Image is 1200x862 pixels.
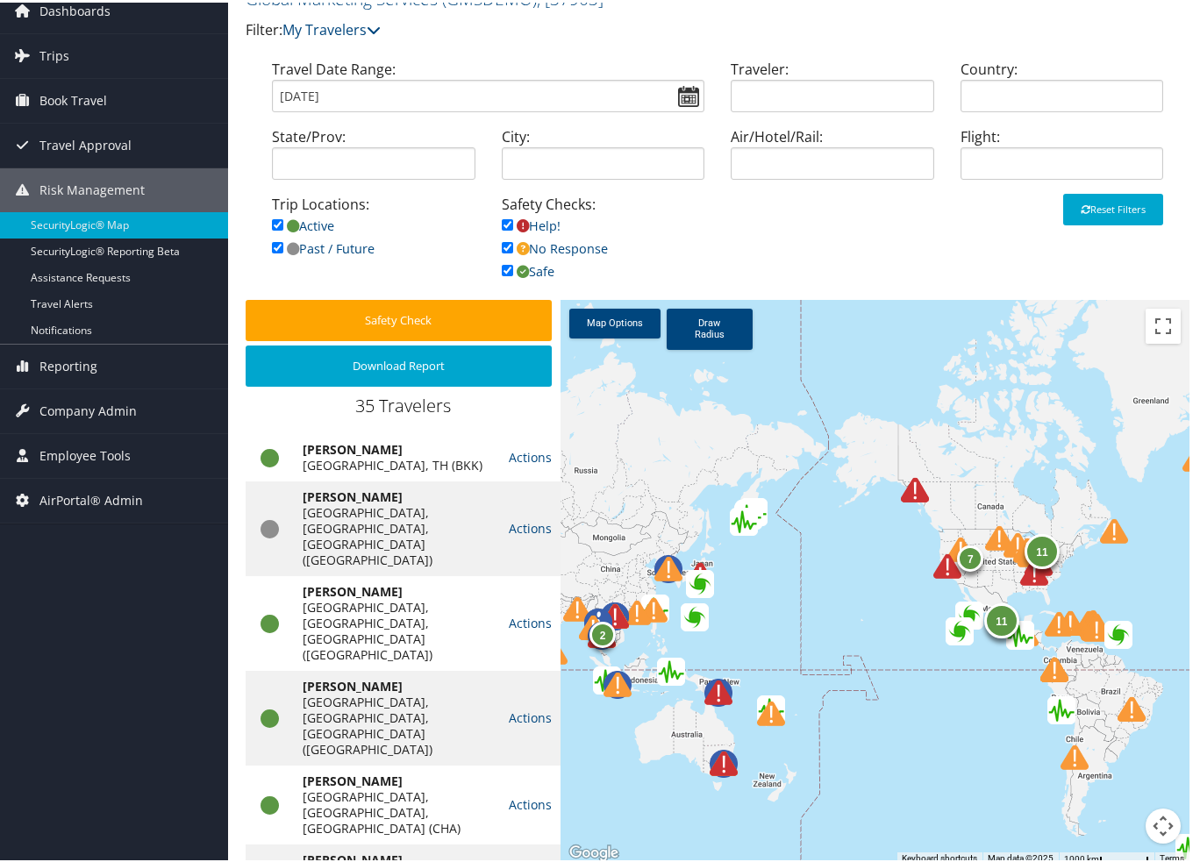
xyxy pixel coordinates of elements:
[259,191,489,274] div: Trip Locations:
[489,191,718,297] div: Safety Checks:
[39,166,145,210] span: Risk Management
[246,391,561,424] div: 35 Travelers
[757,693,785,721] div: Green earthquake alert (Magnitude 5.7M, Depth:35km) in Vanuatu 07/10/2025 22:36 UTC, 4 thousand i...
[39,431,131,475] span: Employee Tools
[246,17,875,39] p: Filter:
[1160,851,1184,860] a: Terms (opens in new tab)
[739,495,768,524] div: Green earthquake alert (Magnitude 4.7M, Depth:35.04km) in Russia 08/10/2025 00:54 UTC, Few people...
[303,771,491,787] div: [PERSON_NAME]
[502,260,554,277] a: Safe
[641,592,669,620] div: Green earthquake alert (Magnitude 5.1M, Depth:10km) in Taiwan 07/10/2025 23:52 UTC, 4.1 million i...
[947,124,1177,191] div: Flight:
[902,850,977,862] button: Keyboard shortcuts
[958,543,984,569] div: 7
[303,455,491,471] div: [GEOGRAPHIC_DATA], TH (BKK)
[502,215,561,232] a: Help!
[988,851,1054,860] span: Map data ©2025
[1063,191,1163,223] button: Reset Filters
[509,446,552,463] a: Actions
[569,306,661,336] a: Map Options
[39,387,137,431] span: Company Admin
[303,439,491,455] div: [PERSON_NAME]
[657,655,685,683] div: Green earthquake alert (Magnitude 4.7M, Depth:10km) in Indonesia 08/10/2025 05:20 UTC, 280 thousa...
[734,499,762,527] div: Green earthquake alert (Magnitude 4.5M, Depth:69.942km) in Russia 07/10/2025 23:23 UTC, 250 thous...
[946,615,974,643] div: Green alert for tropical cyclone OCTAVE-25. Population affected by Category 1 (120 km/h) wind spe...
[1025,532,1060,567] div: 11
[282,18,381,37] a: My Travelers
[718,124,947,191] div: Air/Hotel/Rail:
[667,306,753,347] a: Draw Radius
[1064,851,1099,861] span: 1000 km
[39,76,107,120] span: Book Travel
[509,707,552,723] a: Actions
[1059,850,1154,862] button: Map Scale: 1000 km per 53 pixels
[272,215,334,232] a: Active
[39,121,132,165] span: Travel Approval
[947,56,1177,124] div: Country:
[955,599,983,627] div: Green alert for tropical cyclone PRISCILLA-25. Population affected by Category 1 (120 km/h) wind ...
[39,32,69,75] span: Trips
[259,56,718,124] div: Travel Date Range:
[1047,694,1075,722] div: Green earthquake alert (Magnitude 4.6M, Depth:10km) in Peru 07/10/2025 23:00 UTC, 20 thousand in ...
[718,56,947,124] div: Traveler:
[303,597,491,660] div: [GEOGRAPHIC_DATA], [GEOGRAPHIC_DATA], [GEOGRAPHIC_DATA] ([GEOGRAPHIC_DATA])
[246,343,552,384] button: Download Report
[681,601,709,629] div: Green alert for tropical cyclone NAKRI-25. Population affected by Category 1 (120 km/h) wind spee...
[303,787,491,834] div: [GEOGRAPHIC_DATA], [GEOGRAPHIC_DATA], [GEOGRAPHIC_DATA] (CHA)
[39,342,97,386] span: Reporting
[489,124,718,191] div: City:
[303,676,491,692] div: [PERSON_NAME]
[565,839,623,862] a: Open this area in Google Maps (opens a new window)
[246,297,552,338] button: Safety Check
[272,238,375,254] a: Past / Future
[1104,618,1132,646] div: Green alert for tropical cyclone JERRY-25. Population affected by Category 1 (120 km/h) wind spee...
[1006,619,1034,647] div: Green earthquake alert (Magnitude 5M, Depth:21.584km) in Mexico 08/10/2025 10:16 UTC, 310 thousan...
[303,581,491,597] div: [PERSON_NAME]
[593,664,621,692] div: Green earthquake alert (Magnitude 4.8M, Depth:56.505km) in Indonesia 08/10/2025 08:09 UTC, 1.5 mi...
[565,839,623,862] img: Google
[730,505,758,533] div: Green earthquake alert (Magnitude 4.6M, Depth:81.639km) in Russian Federation 08/10/2025 08:53 UT...
[303,487,491,502] div: [PERSON_NAME]
[735,497,763,525] div: Green earthquake alert (Magnitude 4.9M, Depth:71.267km) in Russia 08/10/2025 18:39 UTC, 250 thous...
[1146,806,1181,841] button: Map camera controls
[509,794,552,810] a: Actions
[502,238,608,254] a: No Response
[984,601,1019,636] div: 11
[303,692,491,755] div: [GEOGRAPHIC_DATA], [GEOGRAPHIC_DATA], [GEOGRAPHIC_DATA] ([GEOGRAPHIC_DATA])
[509,612,552,629] a: Actions
[39,476,143,520] span: AirPortal® Admin
[303,502,491,566] div: [GEOGRAPHIC_DATA], [GEOGRAPHIC_DATA], [GEOGRAPHIC_DATA] ([GEOGRAPHIC_DATA])
[259,124,489,191] div: State/Prov:
[509,517,552,534] a: Actions
[1146,306,1181,341] button: Toggle fullscreen view
[686,567,714,595] div: Green alert for tropical cyclone HALONG-25. Population affected by Category 1 (120 km/h) wind spe...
